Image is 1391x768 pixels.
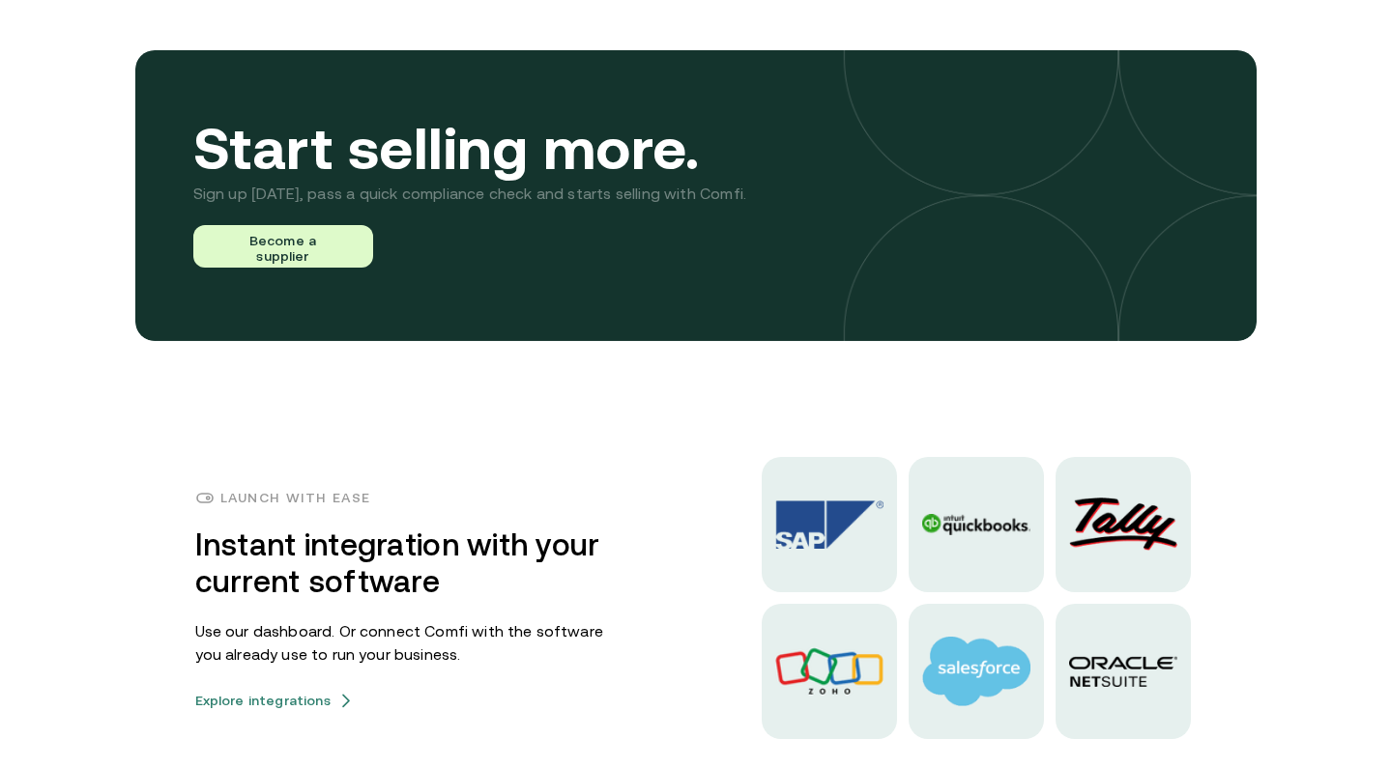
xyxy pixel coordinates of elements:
[193,225,373,268] button: Become a supplier
[195,693,354,708] button: Explore integrationsarrow icons
[922,514,1030,535] img: Quickbooks logo
[195,526,621,600] h3: Instant integration with your current software
[193,181,747,206] p: Sign up [DATE], pass a quick compliance check and starts selling with Comfi.
[1069,498,1177,551] img: Tally logo
[338,693,354,709] img: arrow icons
[195,488,215,507] img: payments
[195,619,621,666] p: Use our dashboard. Or connect Comfi with the software you already use to run your business.
[1069,656,1177,687] img: oracle logo
[195,685,354,708] a: Explore integrationsarrow icons
[775,500,884,550] img: Sap logo
[775,647,884,696] img: Zoho logo
[193,124,747,173] h3: Start selling more.
[220,490,372,505] h4: Launch with ease
[922,637,1030,707] img: salesforce logo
